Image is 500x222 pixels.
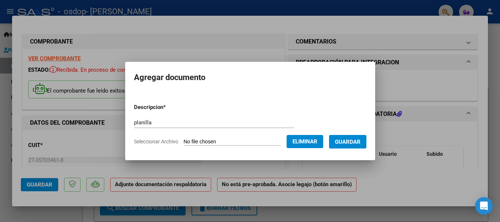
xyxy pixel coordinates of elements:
button: Guardar [329,135,366,148]
span: Eliminar [292,138,317,145]
p: Descripcion [134,103,204,112]
h2: Agregar documento [134,71,366,84]
span: Guardar [335,139,361,145]
button: Eliminar [287,135,323,148]
div: Open Intercom Messenger [475,197,493,215]
span: Seleccionar Archivo [134,139,178,144]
